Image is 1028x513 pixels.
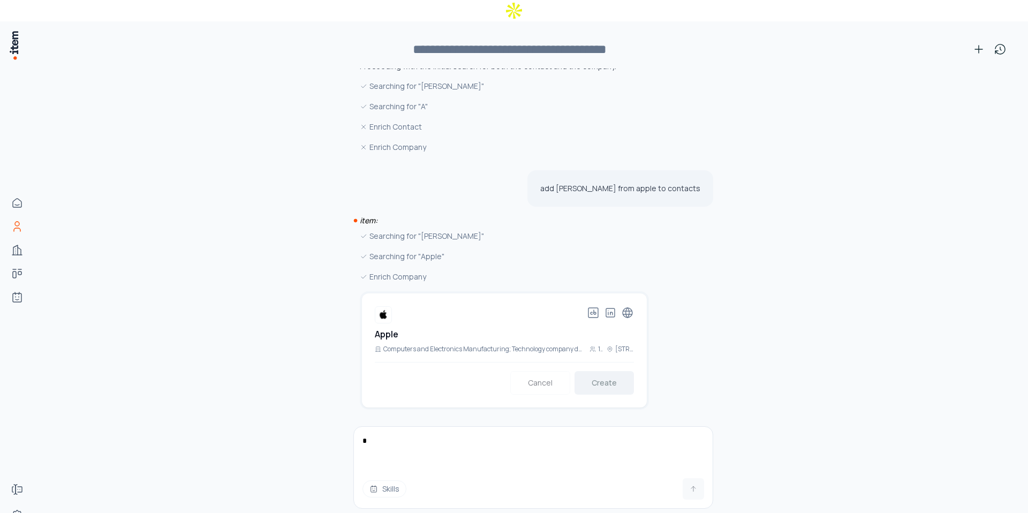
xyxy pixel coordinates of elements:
[375,328,398,341] h2: Apple
[362,480,406,497] button: Skills
[6,216,28,237] a: Contacts
[6,239,28,261] a: Companies
[360,271,649,283] div: Enrich Company
[968,39,989,60] button: New conversation
[615,345,634,353] p: [STREET_ADDRESS]
[6,192,28,214] a: Home
[9,30,19,61] img: Item Brain Logo
[375,306,392,323] img: Apple
[360,141,649,153] div: Enrich Company
[540,183,700,194] p: add [PERSON_NAME] from apple to contacts
[6,479,28,500] a: Forms
[6,286,28,308] a: Agents
[383,345,585,353] p: Computers and Electronics Manufacturing; Technology company designing, manufacturing, and marketi...
[360,101,649,112] div: Searching for "A"
[360,80,649,92] div: Searching for "[PERSON_NAME]"
[989,39,1011,60] button: View history
[360,251,649,262] div: Searching for "Apple"
[382,484,399,494] span: Skills
[360,121,649,133] div: Enrich Contact
[360,230,649,242] div: Searching for "[PERSON_NAME]"
[598,345,602,353] p: 10001+
[360,215,377,225] i: item:
[6,263,28,284] a: deals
